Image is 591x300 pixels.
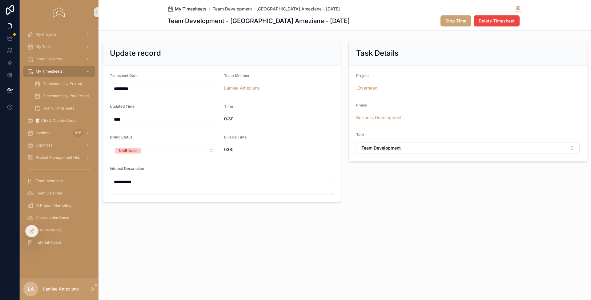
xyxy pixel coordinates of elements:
span: Team Development [361,145,401,151]
button: Select Button [356,142,580,154]
span: Team Capacity [36,57,62,62]
span: Team Members [36,178,63,183]
a: Team Development - [GEOGRAPHIC_DATA] Ameziane - [DATE] [213,6,340,12]
a: Team Timesheets [31,103,95,114]
span: Timesheet Date [110,73,138,78]
span: Timesheets by Pay Period [43,94,89,98]
span: Team Calendar [36,191,62,196]
a: My Tasks [23,41,95,52]
a: Timesheets by Project [31,78,95,89]
span: My Projects [36,32,57,37]
a: Business Development [356,114,402,121]
span: 📝 City & County Codes [36,118,77,123]
span: Billable Time [224,135,247,139]
span: 0:30 [224,116,333,122]
a: My Timesheets [23,66,95,77]
span: ADU Portfolios [36,228,61,233]
span: Delete Timesheet [479,18,515,24]
span: Task [356,132,364,137]
a: Lamiae Ameziane [224,85,260,91]
a: 📝 City & County Codes [23,115,95,126]
span: Expenses [36,143,52,148]
span: Billing Status [110,135,132,139]
div: 825 [73,129,83,137]
button: Select Button [110,145,219,156]
a: Team Members [23,175,95,186]
span: My Tasks [36,44,52,49]
span: Tutorial Videos [36,240,62,245]
a: IA Project Marketing [23,200,95,211]
a: Tutorial Videos [23,237,95,248]
button: Delete Timesheet [474,15,520,26]
span: Team Timesheets [43,106,74,111]
a: My Projects [23,29,95,40]
span: My Timesheets [36,69,62,74]
span: LA [28,285,34,293]
a: Project Management Hub [23,152,95,163]
a: My Timesheets [167,6,207,12]
p: Lamiae Ameziane [43,286,79,292]
a: Construction Costs [23,212,95,223]
span: Updated Time [110,104,135,109]
div: NotBillable [119,148,138,154]
a: Invoices825 [23,127,95,138]
h1: Team Development - [GEOGRAPHIC_DATA] Ameziane - [DATE] [167,17,350,25]
button: Stop Time [440,15,471,26]
a: Team Capacity [23,54,95,65]
span: Internal Description [110,166,144,171]
h2: Task Details [356,48,399,58]
span: Project Management Hub [36,155,80,160]
span: Invoices [36,130,50,135]
a: _Overhead [356,85,378,91]
span: Time [224,104,233,109]
span: 0:00 [224,146,333,153]
a: Expenses [23,140,95,151]
span: Timesheets by Project [43,81,82,86]
span: Stop Time [445,18,466,24]
a: Team Calendar [23,188,95,199]
span: Team Member [224,73,250,78]
div: scrollable content [20,25,98,256]
span: My Timesheets [175,6,207,12]
span: Phase [356,103,367,107]
a: Timesheets by Pay Period [31,90,95,102]
a: ADU Portfolios [23,225,95,236]
img: App logo [54,7,64,17]
span: Project [356,73,369,78]
span: Construction Costs [36,215,69,220]
h2: Update record [110,48,161,58]
span: IA Project Marketing [36,203,71,208]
